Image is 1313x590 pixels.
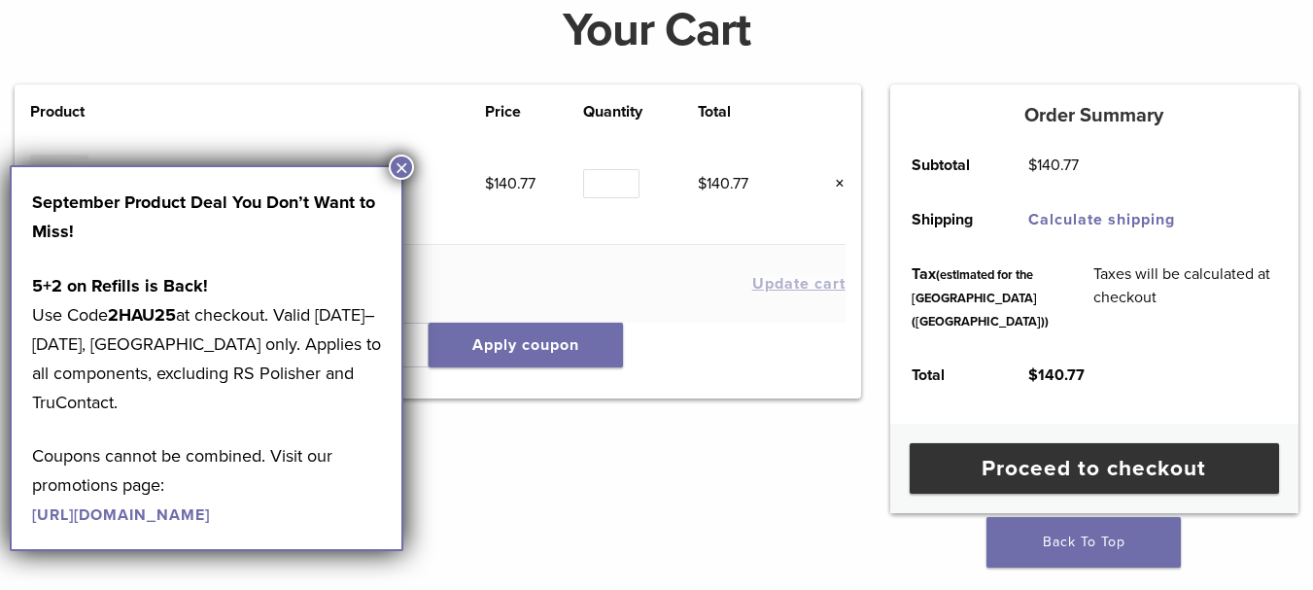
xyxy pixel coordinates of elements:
[583,100,698,123] th: Quantity
[890,138,1007,192] th: Subtotal
[986,517,1181,568] a: Back To Top
[429,323,623,367] button: Apply coupon
[32,275,208,296] strong: 5+2 on Refills is Back!
[1028,210,1175,229] a: Calculate shipping
[389,155,414,180] button: Close
[912,267,1049,330] small: (estimated for the [GEOGRAPHIC_DATA] ([GEOGRAPHIC_DATA]))
[30,155,87,212] img: HD Matrix A Series - A103 HD, 50 ct
[910,443,1279,494] a: Proceed to checkout
[30,100,108,123] th: Product
[485,174,494,193] span: $
[1028,156,1037,175] span: $
[820,171,846,196] a: Remove this item
[485,174,536,193] bdi: 140.77
[890,192,1007,247] th: Shipping
[890,348,1007,402] th: Total
[32,505,210,525] a: [URL][DOMAIN_NAME]
[32,441,381,529] p: Coupons cannot be combined. Visit our promotions page:
[890,104,1298,127] h5: Order Summary
[698,174,748,193] bdi: 140.77
[1028,365,1038,385] span: $
[32,271,381,417] p: Use Code at checkout. Valid [DATE]–[DATE], [GEOGRAPHIC_DATA] only. Applies to all components, exc...
[32,191,375,242] strong: September Product Deal You Don’t Want to Miss!
[890,247,1071,348] th: Tax
[108,304,176,326] strong: 2HAU25
[1028,365,1085,385] bdi: 140.77
[698,100,796,123] th: Total
[485,100,583,123] th: Price
[1071,247,1298,348] td: Taxes will be calculated at checkout
[752,276,846,292] button: Update cart
[1028,156,1079,175] bdi: 140.77
[698,174,707,193] span: $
